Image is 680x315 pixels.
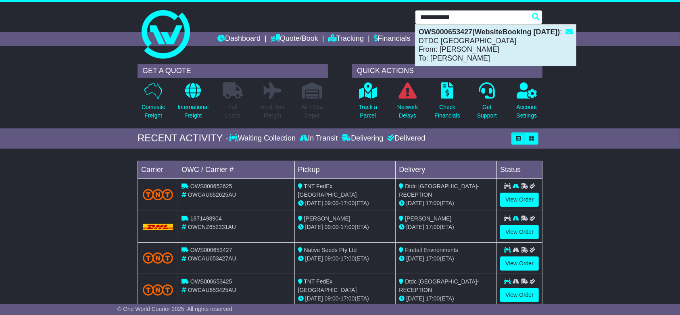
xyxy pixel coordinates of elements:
[143,284,173,295] img: TNT_Domestic.png
[434,82,461,124] a: CheckFinancials
[142,103,165,120] p: Domestic Freight
[396,161,497,178] td: Delivery
[305,224,323,230] span: [DATE]
[358,82,378,124] a: Track aParcel
[143,252,173,263] img: TNT_Domestic.png
[359,103,377,120] p: Track a Parcel
[304,215,350,222] span: [PERSON_NAME]
[298,134,340,143] div: In Transit
[298,183,357,198] span: TNT FedEx [GEOGRAPHIC_DATA]
[426,224,440,230] span: 17:00
[500,193,539,207] a: View Order
[340,200,355,206] span: 17:00
[399,183,479,198] span: Dtdc [GEOGRAPHIC_DATA]-RECEPTION
[177,103,209,120] p: International Freight
[399,223,493,231] div: (ETA)
[298,223,392,231] div: - (ETA)
[419,28,560,36] strong: OWS000653427(WebsiteBooking [DATE])
[477,82,497,124] a: GetSupport
[301,103,323,120] p: Air / Sea Depot
[298,199,392,208] div: - (ETA)
[426,295,440,302] span: 17:00
[143,224,173,230] img: DHL.png
[229,134,298,143] div: Waiting Collection
[435,103,460,120] p: Check Financials
[328,32,364,46] a: Tracking
[261,103,284,120] p: Air & Sea Freight
[426,255,440,262] span: 17:00
[298,294,392,303] div: - (ETA)
[516,82,538,124] a: AccountSettings
[399,199,493,208] div: (ETA)
[406,255,424,262] span: [DATE]
[188,191,236,198] span: OWCAU652625AU
[271,32,318,46] a: Quote/Book
[190,247,232,253] span: OWS000653427
[143,189,173,200] img: TNT_Domestic.png
[325,255,339,262] span: 09:00
[397,103,418,120] p: Network Delays
[298,278,357,293] span: TNT FedEx [GEOGRAPHIC_DATA]
[477,103,497,120] p: Get Support
[405,247,458,253] span: Firetail Environments
[178,161,295,178] td: OWC / Carrier #
[325,224,339,230] span: 09:00
[405,215,451,222] span: [PERSON_NAME]
[177,82,209,124] a: InternationalFreight
[298,254,392,263] div: - (ETA)
[406,200,424,206] span: [DATE]
[141,82,165,124] a: DomesticFreight
[397,82,418,124] a: NetworkDelays
[517,103,537,120] p: Account Settings
[497,161,542,178] td: Status
[325,200,339,206] span: 09:00
[406,224,424,230] span: [DATE]
[385,134,425,143] div: Delivered
[352,64,542,78] div: QUICK ACTIONS
[138,161,178,178] td: Carrier
[340,255,355,262] span: 17:00
[190,278,232,285] span: OWS000653425
[223,103,243,120] p: Full Loads
[305,255,323,262] span: [DATE]
[340,295,355,302] span: 17:00
[399,294,493,303] div: (ETA)
[500,256,539,271] a: View Order
[294,161,396,178] td: Pickup
[374,32,411,46] a: Financials
[188,224,236,230] span: OWCNZ652331AU
[426,200,440,206] span: 17:00
[188,255,236,262] span: OWCAU653427AU
[415,25,576,66] div: : DTDC [GEOGRAPHIC_DATA] From: [PERSON_NAME] To: [PERSON_NAME]
[305,200,323,206] span: [DATE]
[399,278,479,293] span: Dtdc [GEOGRAPHIC_DATA]-RECEPTION
[406,295,424,302] span: [DATE]
[304,247,357,253] span: Native Seeds Pty Ltd
[500,225,539,239] a: View Order
[325,295,339,302] span: 09:00
[500,288,539,302] a: View Order
[190,183,232,189] span: OWS000652625
[190,215,222,222] span: 1871498904
[340,224,355,230] span: 17:00
[188,287,236,293] span: OWCAU653425AU
[305,295,323,302] span: [DATE]
[340,134,385,143] div: Delivering
[138,132,229,144] div: RECENT ACTIVITY -
[217,32,261,46] a: Dashboard
[138,64,328,78] div: GET A QUOTE
[117,306,234,312] span: © One World Courier 2025. All rights reserved.
[399,254,493,263] div: (ETA)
